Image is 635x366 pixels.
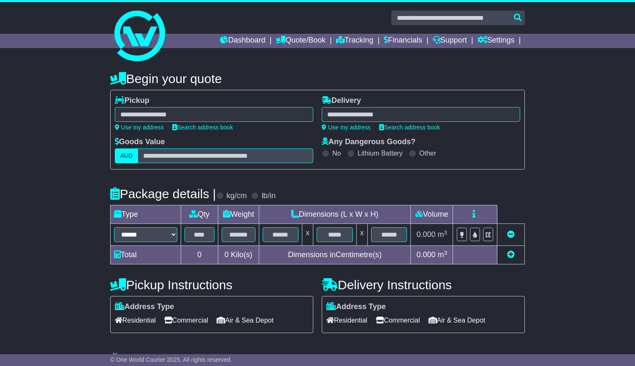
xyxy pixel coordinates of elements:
[444,250,448,256] sup: 3
[507,250,515,259] a: Add new item
[276,34,326,48] a: Quote/Book
[110,356,232,363] span: © One World Courier 2025. All rights reserved.
[115,124,164,131] a: Use my address
[417,230,436,239] span: 0.000
[110,205,181,224] td: Type
[302,224,313,246] td: x
[110,187,216,201] h4: Package details |
[181,246,218,264] td: 0
[507,230,515,239] a: Remove this item
[217,314,274,327] span: Air & Sea Depot
[110,72,525,86] h4: Begin your quote
[322,96,361,105] label: Delivery
[379,124,440,131] a: Search address book
[384,34,422,48] a: Financials
[326,302,386,312] label: Address Type
[322,124,371,131] a: Use my address
[218,205,259,224] td: Weight
[225,250,229,259] span: 0
[326,314,367,327] span: Residential
[438,250,448,259] span: m
[358,149,403,157] label: Lithium Battery
[356,224,367,246] td: x
[419,149,436,157] label: Other
[262,191,276,201] label: lb/in
[110,246,181,264] td: Total
[259,205,411,224] td: Dimensions (L x W x H)
[376,314,420,327] span: Commercial
[220,34,265,48] a: Dashboard
[429,314,486,327] span: Air & Sea Depot
[181,205,218,224] td: Qty
[322,278,525,292] h4: Delivery Instructions
[322,137,415,147] label: Any Dangerous Goods?
[172,124,233,131] a: Search address book
[115,314,156,327] span: Residential
[444,229,448,236] sup: 3
[218,246,259,264] td: Kilo(s)
[417,250,436,259] span: 0.000
[336,34,373,48] a: Tracking
[332,149,341,157] label: No
[433,34,467,48] a: Support
[110,352,525,366] h4: Warranty & Insurance
[115,302,174,312] label: Address Type
[259,246,411,264] td: Dimensions in Centimetre(s)
[164,314,208,327] span: Commercial
[115,148,138,163] label: AUD
[478,34,515,48] a: Settings
[110,278,313,292] h4: Pickup Instructions
[411,205,453,224] td: Volume
[115,137,165,147] label: Goods Value
[438,230,448,239] span: m
[115,96,149,105] label: Pickup
[227,191,247,201] label: kg/cm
